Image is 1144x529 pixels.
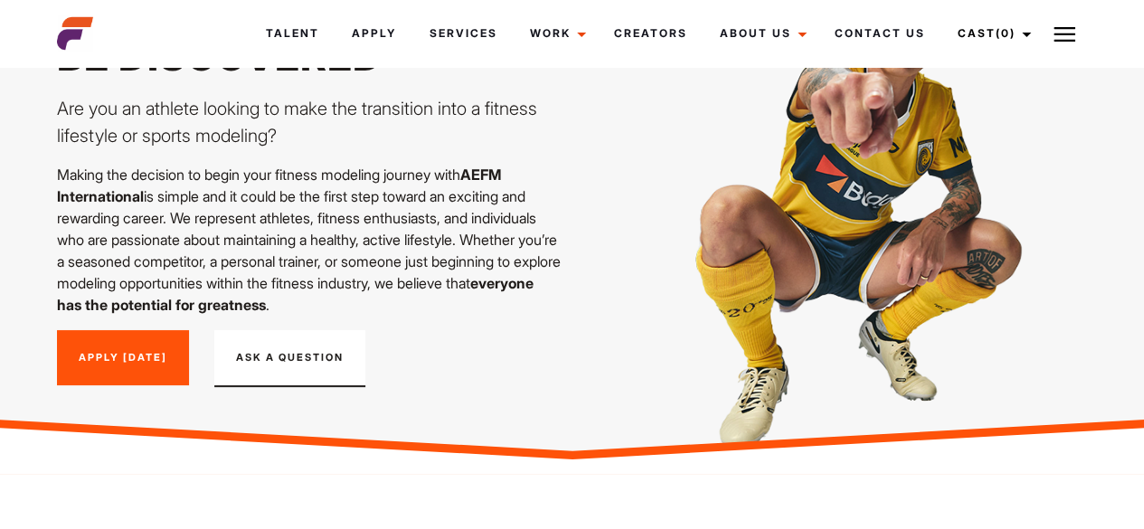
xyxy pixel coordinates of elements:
strong: everyone has the potential for greatness [57,274,534,314]
a: Work [513,9,597,58]
a: Contact Us [818,9,941,58]
a: Apply [DATE] [57,330,189,386]
a: Apply [336,9,412,58]
strong: AEFM International [57,165,501,205]
img: cropped-aefm-brand-fav-22-square.png [57,15,93,52]
a: Creators [597,9,703,58]
p: Are you an athlete looking to make the transition into a fitness lifestyle or sports modeling? [57,95,562,149]
img: Burger icon [1054,24,1075,45]
a: Cast(0) [941,9,1042,58]
button: Ask A Question [214,330,365,388]
a: Services [412,9,513,58]
a: Talent [250,9,336,58]
a: About Us [703,9,818,58]
span: (0) [995,26,1015,40]
p: Making the decision to begin your fitness modeling journey with is simple and it could be the fir... [57,164,562,316]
